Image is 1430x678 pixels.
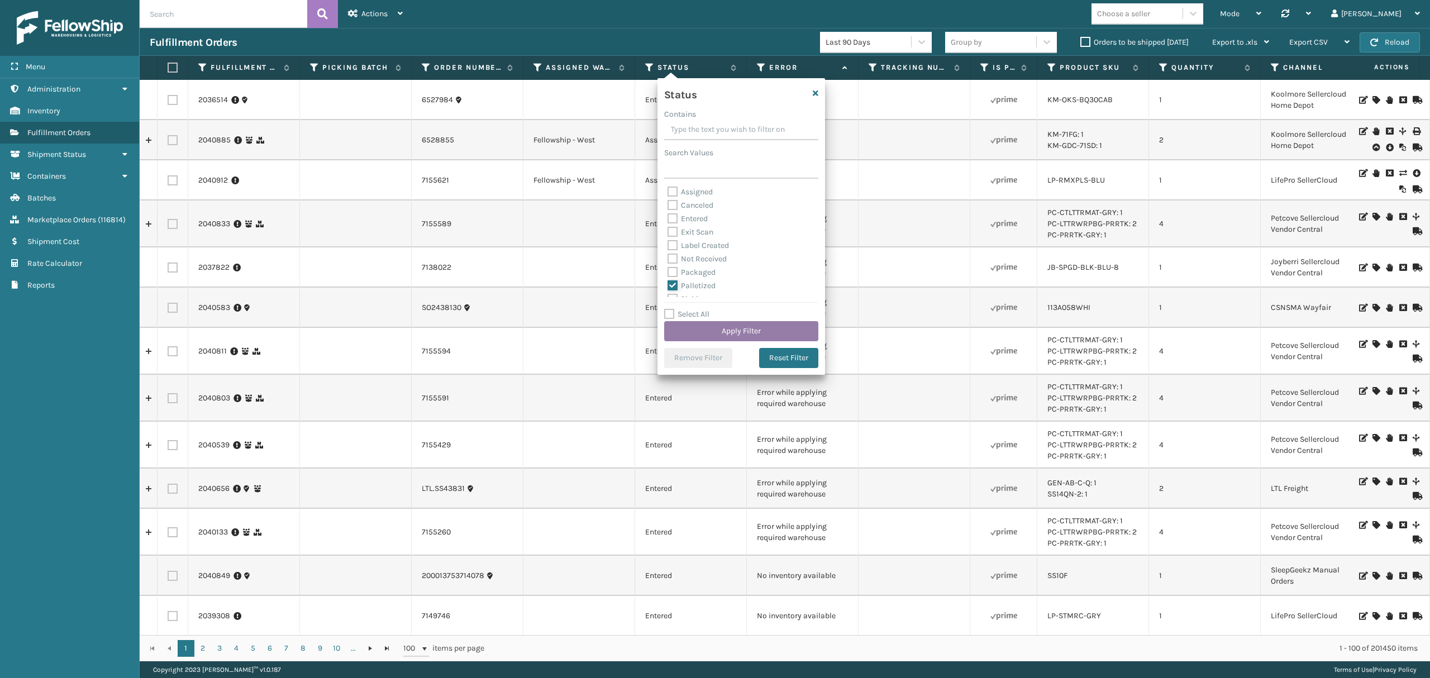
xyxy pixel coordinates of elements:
[1149,509,1261,556] td: 4
[1359,521,1366,529] i: Edit
[1399,144,1406,151] i: Reoptimize
[1413,402,1419,409] i: Mark as Shipped
[1149,80,1261,120] td: 1
[769,63,837,73] label: Error
[1372,96,1379,104] i: Assign Carrier and Warehouse
[1399,213,1406,221] i: Cancel Fulfillment Order
[1413,434,1419,442] i: Split Fulfillment Order
[635,288,747,328] td: Entered
[635,200,747,247] td: Entered
[198,135,231,146] a: 2040885
[1413,355,1419,362] i: Mark as Shipped
[27,106,60,116] span: Inventory
[993,63,1016,73] label: Is Prime
[198,483,230,494] a: 2040656
[1359,478,1366,485] i: Edit
[1359,304,1366,312] i: Edit
[1149,469,1261,509] td: 2
[1047,404,1107,414] a: PC-PRRTK-GRY: 1
[422,483,465,494] a: LTL.SS43831
[1413,127,1419,135] i: Print BOL
[1261,469,1372,509] td: LTL Freight
[1386,264,1393,271] i: On Hold
[668,241,729,250] label: Label Created
[312,640,328,657] a: 9
[500,643,1418,654] div: 1 - 100 of 201450 items
[635,160,747,200] td: Assigned
[747,596,859,636] td: No inventory available
[1261,120,1372,160] td: Koolmore Sellercloud Home Depot
[1334,661,1417,678] div: |
[198,440,230,451] a: 2040539
[1261,556,1372,596] td: SleepGeekz Manual Orders
[198,302,230,313] a: 2040583
[1386,340,1393,348] i: On Hold
[211,63,278,73] label: Fulfillment Order Id
[1359,612,1366,620] i: Edit
[1261,375,1372,422] td: Petcove Sellercloud Vendor Central
[27,237,79,246] span: Shipment Cost
[1386,572,1393,580] i: On Hold
[1359,434,1366,442] i: Edit
[422,302,461,313] a: SO2438130
[1261,200,1372,247] td: Petcove Sellercloud Vendor Central
[1386,169,1393,177] i: Cancel Fulfillment Order
[1413,213,1419,221] i: Split Fulfillment Order
[1047,478,1097,488] a: GEN-AB-C-Q: 1
[1047,230,1107,240] a: PC-PRRTK-GRY: 1
[635,596,747,636] td: Entered
[328,640,345,657] a: 10
[403,640,485,657] span: items per page
[1413,387,1419,395] i: Split Fulfillment Order
[951,36,982,48] div: Group by
[1047,175,1105,185] a: LP-RMXPLS-BLU
[668,268,716,277] label: Packaged
[1289,37,1328,47] span: Export CSV
[1399,185,1406,193] i: Reoptimize
[1047,451,1107,461] a: PC-PRRTK-GRY: 1
[27,150,86,159] span: Shipment Status
[1261,509,1372,556] td: Petcove Sellercloud Vendor Central
[422,262,451,273] a: 7138022
[422,570,484,581] a: 200013753714078
[422,218,451,230] a: 7155589
[1047,346,1137,356] a: PC-LTTRWRPBG-PRRTK: 2
[1261,160,1372,200] td: LifePro SellerCloud
[635,509,747,556] td: Entered
[198,175,228,186] a: 2040912
[1399,127,1406,135] i: Split Fulfillment Order
[1149,422,1261,469] td: 4
[322,63,390,73] label: Picking Batch
[1149,200,1261,247] td: 4
[345,640,362,657] a: ...
[1359,169,1366,177] i: Edit
[1047,219,1137,228] a: PC-LTTRWRPBG-PRRTK: 2
[1047,527,1137,537] a: PC-LTTRWRPBG-PRRTK: 2
[668,200,713,210] label: Canceled
[434,63,502,73] label: Order Number
[1413,572,1419,580] i: Mark as Shipped
[1399,304,1406,312] i: Cancel Fulfillment Order
[826,36,912,48] div: Last 90 Days
[1212,37,1257,47] span: Export to .xls
[1359,127,1366,135] i: Edit
[422,393,449,404] a: 7155591
[198,610,230,622] a: 2039308
[403,643,420,654] span: 100
[1261,80,1372,120] td: Koolmore Sellercloud Home Depot
[1047,262,1119,272] a: JB-SPGD-BLK-BLU-8
[27,193,56,203] span: Batches
[1149,375,1261,422] td: 4
[668,281,716,290] label: Palletized
[1413,536,1419,543] i: Mark as Shipped
[17,11,123,45] img: logo
[635,80,747,120] td: Entered
[1399,521,1406,529] i: Cancel Fulfillment Order
[1359,96,1366,104] i: Edit
[198,570,230,581] a: 2040849
[1149,247,1261,288] td: 1
[1386,387,1393,395] i: On Hold
[635,247,747,288] td: Entered
[1359,572,1366,580] i: Edit
[1372,169,1379,177] i: On Hold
